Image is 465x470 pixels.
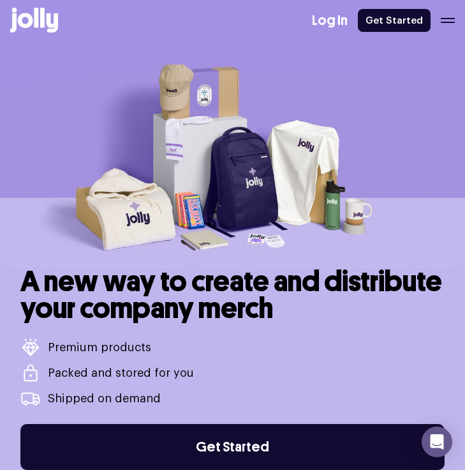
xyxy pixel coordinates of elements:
h1: A new way to create and distribute your company merch [20,268,442,322]
div: Open Intercom Messenger [422,427,452,457]
p: Premium products [48,342,151,353]
a: Get Started [20,424,445,470]
a: Log In [312,10,348,31]
a: Get Started [358,9,431,32]
p: Shipped on demand [48,393,161,404]
p: Packed and stored for you [48,367,194,379]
